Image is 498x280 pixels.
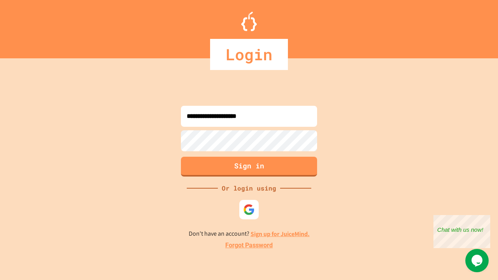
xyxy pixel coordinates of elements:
img: google-icon.svg [243,204,255,215]
a: Sign up for JuiceMind. [251,230,310,238]
div: Or login using [218,184,280,193]
div: Login [210,39,288,70]
img: Logo.svg [241,12,257,31]
iframe: chat widget [465,249,490,272]
button: Sign in [181,157,317,177]
a: Forgot Password [225,241,273,250]
iframe: chat widget [433,215,490,248]
p: Don't have an account? [189,229,310,239]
